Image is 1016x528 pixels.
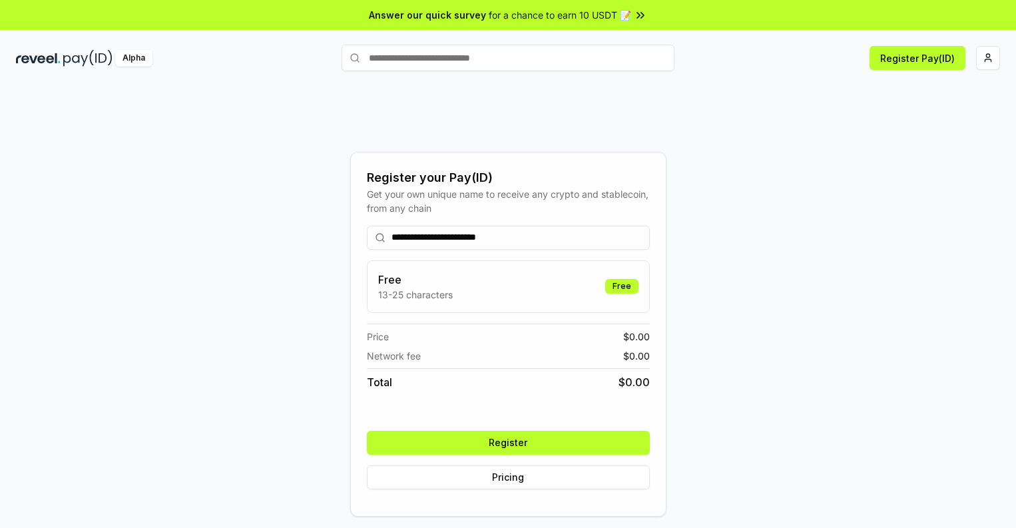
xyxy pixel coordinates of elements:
[623,330,650,344] span: $ 0.00
[63,50,113,67] img: pay_id
[870,46,965,70] button: Register Pay(ID)
[16,50,61,67] img: reveel_dark
[378,288,453,302] p: 13-25 characters
[367,168,650,187] div: Register your Pay(ID)
[619,374,650,390] span: $ 0.00
[367,349,421,363] span: Network fee
[367,374,392,390] span: Total
[623,349,650,363] span: $ 0.00
[367,187,650,215] div: Get your own unique name to receive any crypto and stablecoin, from any chain
[605,279,638,294] div: Free
[367,431,650,455] button: Register
[367,330,389,344] span: Price
[378,272,453,288] h3: Free
[489,8,631,22] span: for a chance to earn 10 USDT 📝
[115,50,152,67] div: Alpha
[369,8,486,22] span: Answer our quick survey
[367,465,650,489] button: Pricing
